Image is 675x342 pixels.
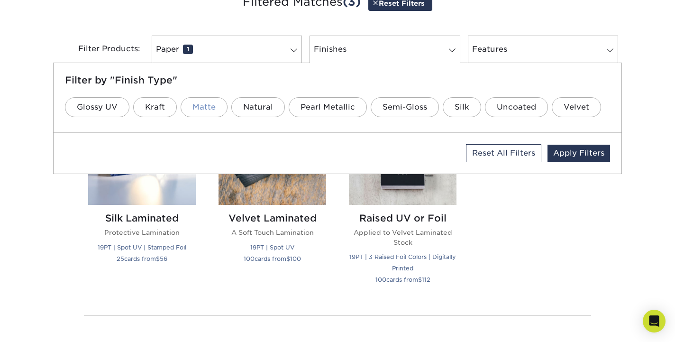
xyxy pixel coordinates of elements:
span: 100 [244,255,255,262]
small: cards from [117,255,167,262]
span: 56 [160,255,167,262]
h2: Raised UV or Foil [349,213,456,224]
a: Natural [231,97,285,117]
a: Pearl Metallic [289,97,367,117]
span: 25 [117,255,124,262]
span: $ [418,276,422,283]
a: Features [468,36,618,63]
div: Filter Products: [53,36,148,63]
span: 100 [290,255,301,262]
small: 19PT | 3 Raised Foil Colors | Digitally Printed [349,253,456,272]
span: 100 [375,276,386,283]
a: Paper1 [152,36,302,63]
a: Semi-Gloss [371,97,439,117]
a: Matte [181,97,228,117]
a: Uncoated [485,97,548,117]
a: Raised UV or Foil Business Cards Raised UV or Foil Applied to Velvet Laminated Stock 19PT | 3 Rai... [349,97,456,296]
span: $ [286,255,290,262]
p: A Soft Touch Lamination [219,228,326,237]
a: Silk [443,97,481,117]
p: Protective Lamination [88,228,196,237]
a: Glossy UV [65,97,129,117]
small: cards from [244,255,301,262]
a: Kraft [133,97,177,117]
a: Finishes [310,36,460,63]
a: Velvet Laminated Business Cards Velvet Laminated A Soft Touch Lamination 19PT | Spot UV 100cards ... [219,97,326,296]
span: 112 [422,276,430,283]
a: Reset All Filters [466,144,541,162]
a: Velvet [552,97,601,117]
small: 19PT | Spot UV [250,244,294,251]
p: Applied to Velvet Laminated Stock [349,228,456,247]
small: 19PT | Spot UV | Stamped Foil [98,244,186,251]
a: Apply Filters [547,145,610,162]
span: 1 [183,45,193,54]
h2: Silk Laminated [88,213,196,224]
div: Open Intercom Messenger [643,310,666,333]
h2: Velvet Laminated [219,213,326,224]
h5: Filter by "Finish Type" [65,74,610,86]
a: Silk Laminated Business Cards Silk Laminated Protective Lamination 19PT | Spot UV | Stamped Foil ... [88,97,196,296]
span: $ [156,255,160,262]
small: cards from [375,276,430,283]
